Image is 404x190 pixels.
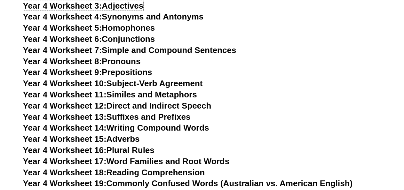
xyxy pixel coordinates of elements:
a: Year 4 Worksheet 9:Prepositions [23,67,152,77]
a: Year 4 Worksheet 14:Writing Compound Words [23,123,209,133]
a: Year 4 Worksheet 18:Reading Comprehension [23,168,205,177]
a: Year 4 Worksheet 15:Adverbs [23,134,140,144]
span: Year 4 Worksheet 5: [23,23,102,33]
span: Year 4 Worksheet 10: [23,79,107,88]
a: Year 4 Worksheet 4:Synonyms and Antonyms [23,12,204,21]
span: Year 4 Worksheet 4: [23,12,102,21]
a: Year 4 Worksheet 5:Homophones [23,23,155,33]
span: Year 4 Worksheet 18: [23,168,107,177]
a: Year 4 Worksheet 13:Suffixes and Prefixes [23,112,191,122]
a: Year 4 Worksheet 3:Adjectives [23,1,144,11]
a: Year 4 Worksheet 16:Plural Rules [23,145,154,155]
span: Year 4 Worksheet 16: [23,145,107,155]
a: Year 4 Worksheet 8:Pronouns [23,57,141,66]
span: Year 4 Worksheet 6: [23,34,102,44]
span: Year 4 Worksheet 13: [23,112,107,122]
span: Year 4 Worksheet 7: [23,45,102,55]
span: Year 4 Worksheet 17: [23,156,107,166]
span: Year 4 Worksheet 14: [23,123,107,133]
a: Year 4 Worksheet 19:Commonly Confused Words (Australian vs. American English) [23,179,353,188]
a: Year 4 Worksheet 6:Conjunctions [23,34,155,44]
span: Year 4 Worksheet 3: [23,1,102,11]
span: Year 4 Worksheet 12: [23,101,107,110]
iframe: Chat Widget [297,118,404,190]
span: Year 4 Worksheet 11: [23,90,107,99]
a: Year 4 Worksheet 12:Direct and Indirect Speech [23,101,211,110]
span: Year 4 Worksheet 15: [23,134,107,144]
span: Year 4 Worksheet 8: [23,57,102,66]
a: Year 4 Worksheet 7:Simple and Compound Sentences [23,45,236,55]
a: Year 4 Worksheet 17:Word Families and Root Words [23,156,229,166]
a: Year 4 Worksheet 11:Similes and Metaphors [23,90,197,99]
span: Year 4 Worksheet 19: [23,179,107,188]
a: Year 4 Worksheet 10:Subject-Verb Agreement [23,79,203,88]
span: Year 4 Worksheet 9: [23,67,102,77]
